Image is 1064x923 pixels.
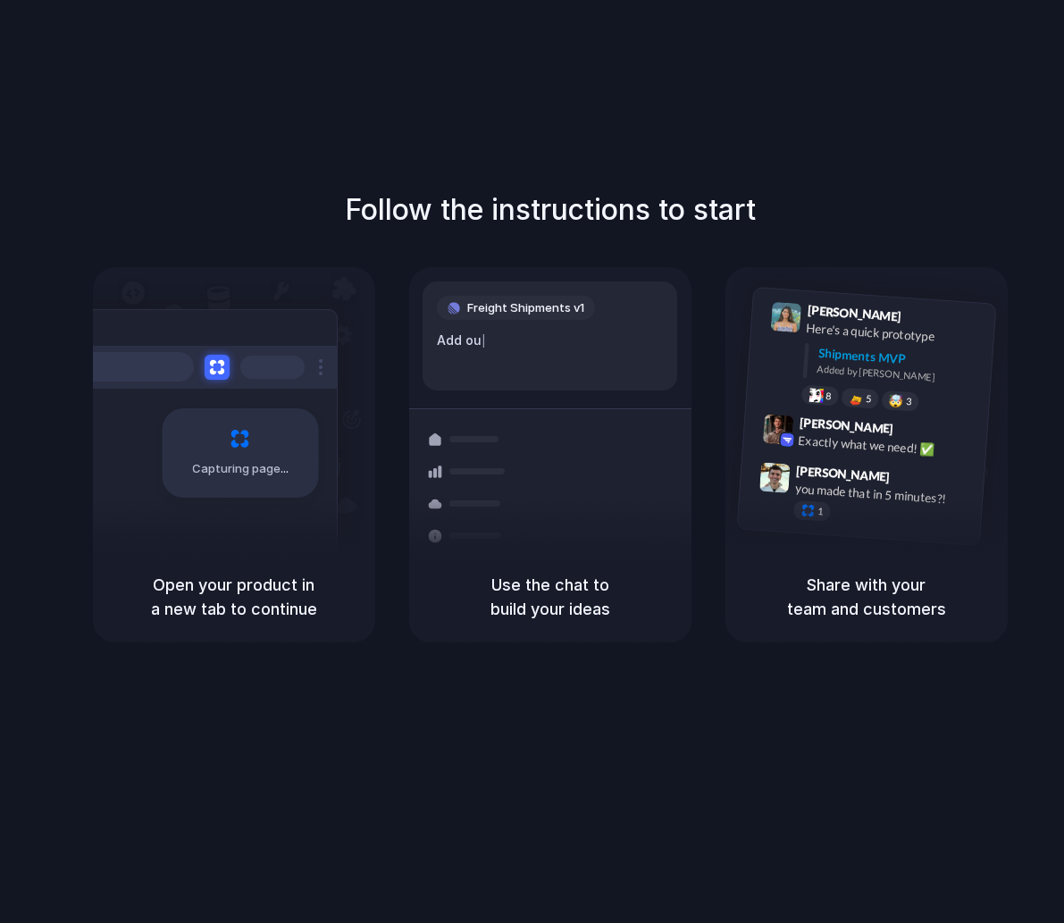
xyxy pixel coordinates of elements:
[817,507,823,516] span: 1
[865,394,871,404] span: 5
[437,331,663,350] div: Add ou
[345,189,756,231] h1: Follow the instructions to start
[888,394,903,407] div: 🤯
[805,319,984,349] div: Here's a quick prototype
[905,397,911,407] span: 3
[807,300,901,326] span: [PERSON_NAME]
[798,431,976,461] div: Exactly what we need! ✅
[747,573,986,621] h5: Share with your team and customers
[431,573,670,621] h5: Use the chat to build your ideas
[799,413,893,439] span: [PERSON_NAME]
[795,460,890,486] span: [PERSON_NAME]
[192,460,291,478] span: Capturing page
[825,390,831,400] span: 8
[817,344,983,373] div: Shipments MVP
[898,421,934,442] span: 9:42 AM
[114,573,354,621] h5: Open your product in a new tab to continue
[906,308,943,330] span: 9:41 AM
[794,479,973,509] div: you made that in 5 minutes?!
[467,299,584,317] span: Freight Shipments v1
[817,362,981,388] div: Added by [PERSON_NAME]
[895,469,932,491] span: 9:47 AM
[482,333,486,348] span: |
